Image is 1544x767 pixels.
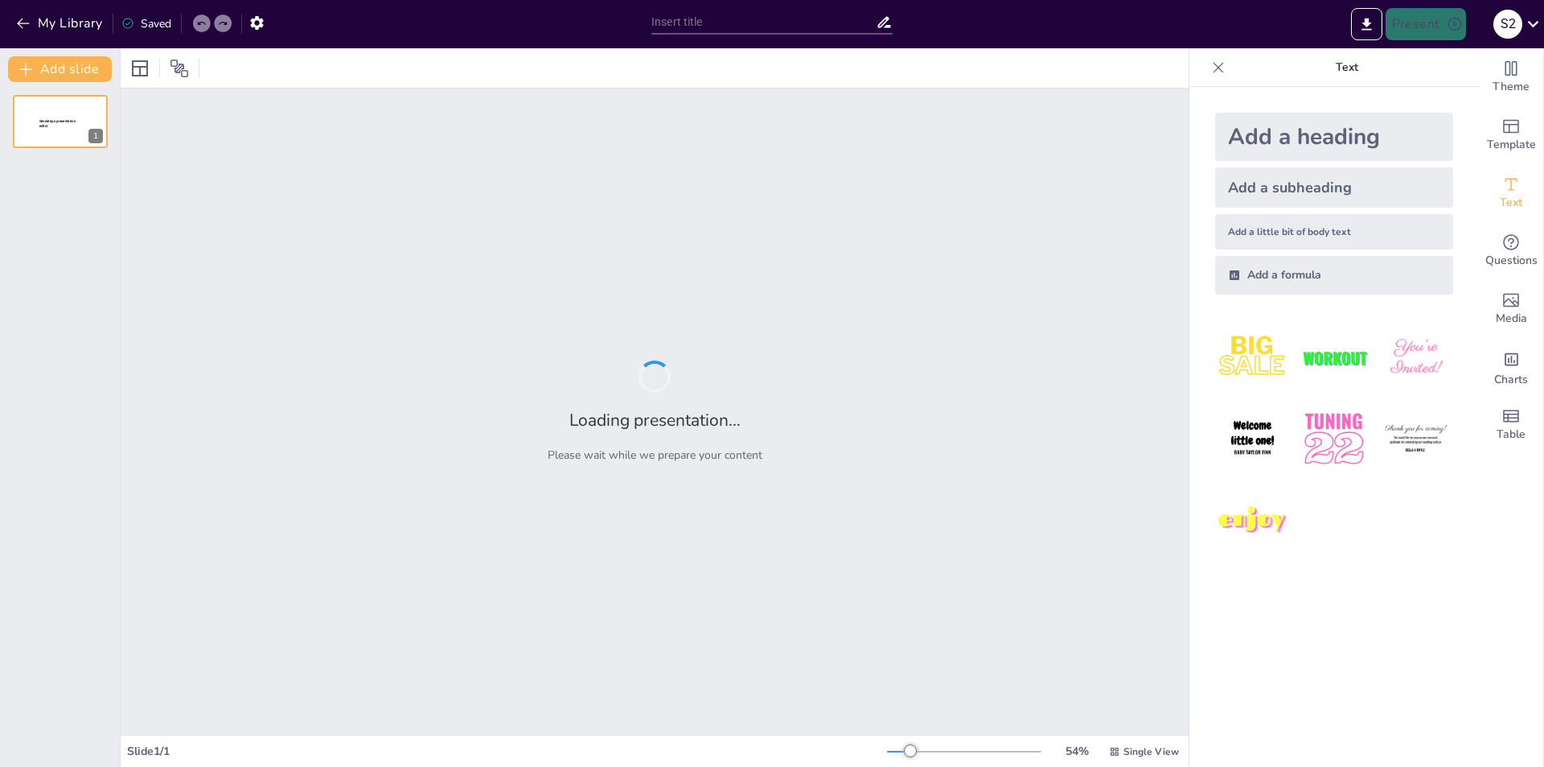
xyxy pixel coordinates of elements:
[127,744,887,759] div: Slide 1 / 1
[1296,402,1371,476] img: 5.jpeg
[39,119,76,128] span: Sendsteps presentation editor
[1215,113,1453,161] div: Add a heading
[1479,164,1543,222] div: Add text boxes
[1493,10,1522,39] div: S 2
[1057,744,1096,759] div: 54 %
[1479,396,1543,454] div: Add a table
[1123,745,1179,758] span: Single View
[1378,402,1453,476] img: 6.jpeg
[1487,136,1536,154] span: Template
[1378,320,1453,395] img: 3.jpeg
[1493,78,1530,96] span: Theme
[1215,320,1290,395] img: 1.jpeg
[1215,484,1290,559] img: 7.jpeg
[1494,371,1528,389] span: Charts
[1215,402,1290,476] img: 4.jpeg
[1479,106,1543,164] div: Add ready made slides
[1215,167,1453,208] div: Add a subheading
[88,129,103,143] div: 1
[1479,222,1543,280] div: Get real-time input from your audience
[1500,194,1522,212] span: Text
[170,59,189,78] span: Position
[1485,252,1538,270] span: Questions
[1231,48,1463,87] p: Text
[569,409,741,431] h2: Loading presentation...
[1493,8,1522,40] button: S 2
[1296,320,1371,395] img: 2.jpeg
[1479,48,1543,106] div: Change the overall theme
[548,447,762,463] p: Please wait while we prepare your content
[127,56,153,81] div: Layout
[1215,256,1453,295] div: Add a formula
[1215,214,1453,249] div: Add a little bit of body text
[1351,8,1382,40] button: Export to PowerPoint
[12,10,109,36] button: My Library
[121,16,171,31] div: Saved
[651,10,876,34] input: Insert title
[8,56,112,82] button: Add slide
[13,95,108,148] div: 1
[1479,280,1543,338] div: Add images, graphics, shapes or video
[1479,338,1543,396] div: Add charts and graphs
[1386,8,1466,40] button: Present
[1497,426,1526,443] span: Table
[1496,310,1527,328] span: Media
